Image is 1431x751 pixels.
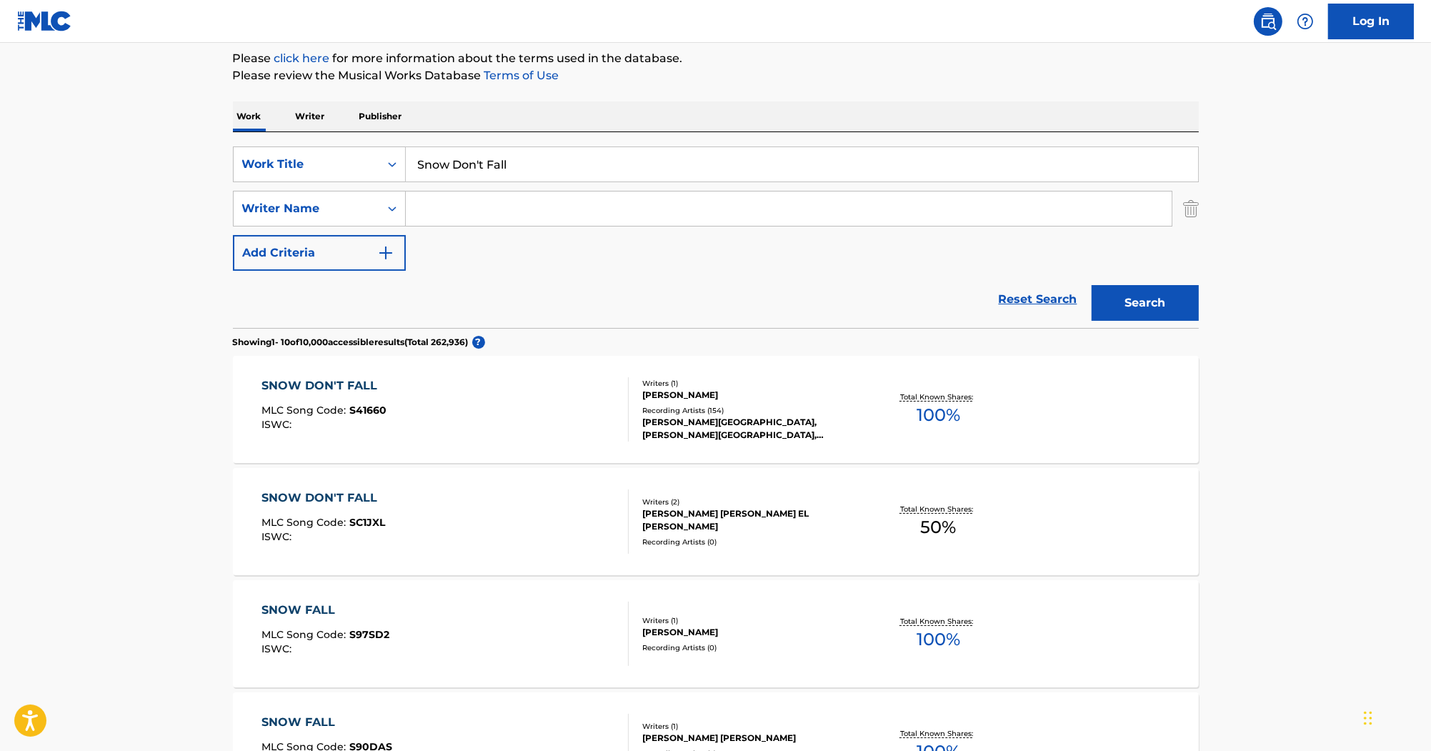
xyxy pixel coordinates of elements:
[1297,13,1314,30] img: help
[242,200,371,217] div: Writer Name
[233,146,1199,328] form: Search Form
[1260,13,1277,30] img: search
[992,284,1085,315] a: Reset Search
[17,11,72,31] img: MLC Logo
[642,389,858,402] div: [PERSON_NAME]
[642,537,858,547] div: Recording Artists ( 0 )
[261,642,295,655] span: ISWC :
[261,714,392,731] div: SNOW FALL
[642,642,858,653] div: Recording Artists ( 0 )
[917,402,960,428] span: 100 %
[642,507,858,533] div: [PERSON_NAME] [PERSON_NAME] EL [PERSON_NAME]
[642,615,858,626] div: Writers ( 1 )
[261,628,349,641] span: MLC Song Code :
[920,514,956,540] span: 50 %
[233,67,1199,84] p: Please review the Musical Works Database
[261,530,295,543] span: ISWC :
[482,69,559,82] a: Terms of Use
[642,416,858,442] div: [PERSON_NAME][GEOGRAPHIC_DATA], [PERSON_NAME][GEOGRAPHIC_DATA], [PERSON_NAME][GEOGRAPHIC_DATA], [...
[349,628,389,641] span: S97SD2
[349,404,387,417] span: S41660
[1291,7,1320,36] div: Help
[261,602,389,619] div: SNOW FALL
[261,418,295,431] span: ISWC :
[642,378,858,389] div: Writers ( 1 )
[261,489,385,507] div: SNOW DON'T FALL
[900,616,977,627] p: Total Known Shares:
[642,732,858,745] div: [PERSON_NAME] [PERSON_NAME]
[1328,4,1414,39] a: Log In
[233,356,1199,463] a: SNOW DON'T FALLMLC Song Code:S41660ISWC:Writers (1)[PERSON_NAME]Recording Artists (154)[PERSON_NA...
[642,405,858,416] div: Recording Artists ( 154 )
[642,497,858,507] div: Writers ( 2 )
[377,244,394,262] img: 9d2ae6d4665cec9f34b9.svg
[261,516,349,529] span: MLC Song Code :
[1254,7,1282,36] a: Public Search
[1183,191,1199,227] img: Delete Criterion
[233,50,1199,67] p: Please for more information about the terms used in the database.
[900,504,977,514] p: Total Known Shares:
[642,626,858,639] div: [PERSON_NAME]
[233,101,266,131] p: Work
[900,728,977,739] p: Total Known Shares:
[242,156,371,173] div: Work Title
[1360,682,1431,751] iframe: Chat Widget
[642,721,858,732] div: Writers ( 1 )
[233,580,1199,687] a: SNOW FALLMLC Song Code:S97SD2ISWC:Writers (1)[PERSON_NAME]Recording Artists (0)Total Known Shares...
[261,404,349,417] span: MLC Song Code :
[355,101,407,131] p: Publisher
[1092,285,1199,321] button: Search
[900,392,977,402] p: Total Known Shares:
[261,377,387,394] div: SNOW DON'T FALL
[233,235,406,271] button: Add Criteria
[233,336,469,349] p: Showing 1 - 10 of 10,000 accessible results (Total 262,936 )
[1364,697,1372,740] div: Drag
[349,516,385,529] span: SC1JXL
[917,627,960,652] span: 100 %
[233,468,1199,575] a: SNOW DON'T FALLMLC Song Code:SC1JXLISWC:Writers (2)[PERSON_NAME] [PERSON_NAME] EL [PERSON_NAME]Re...
[291,101,329,131] p: Writer
[472,336,485,349] span: ?
[274,51,330,65] a: click here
